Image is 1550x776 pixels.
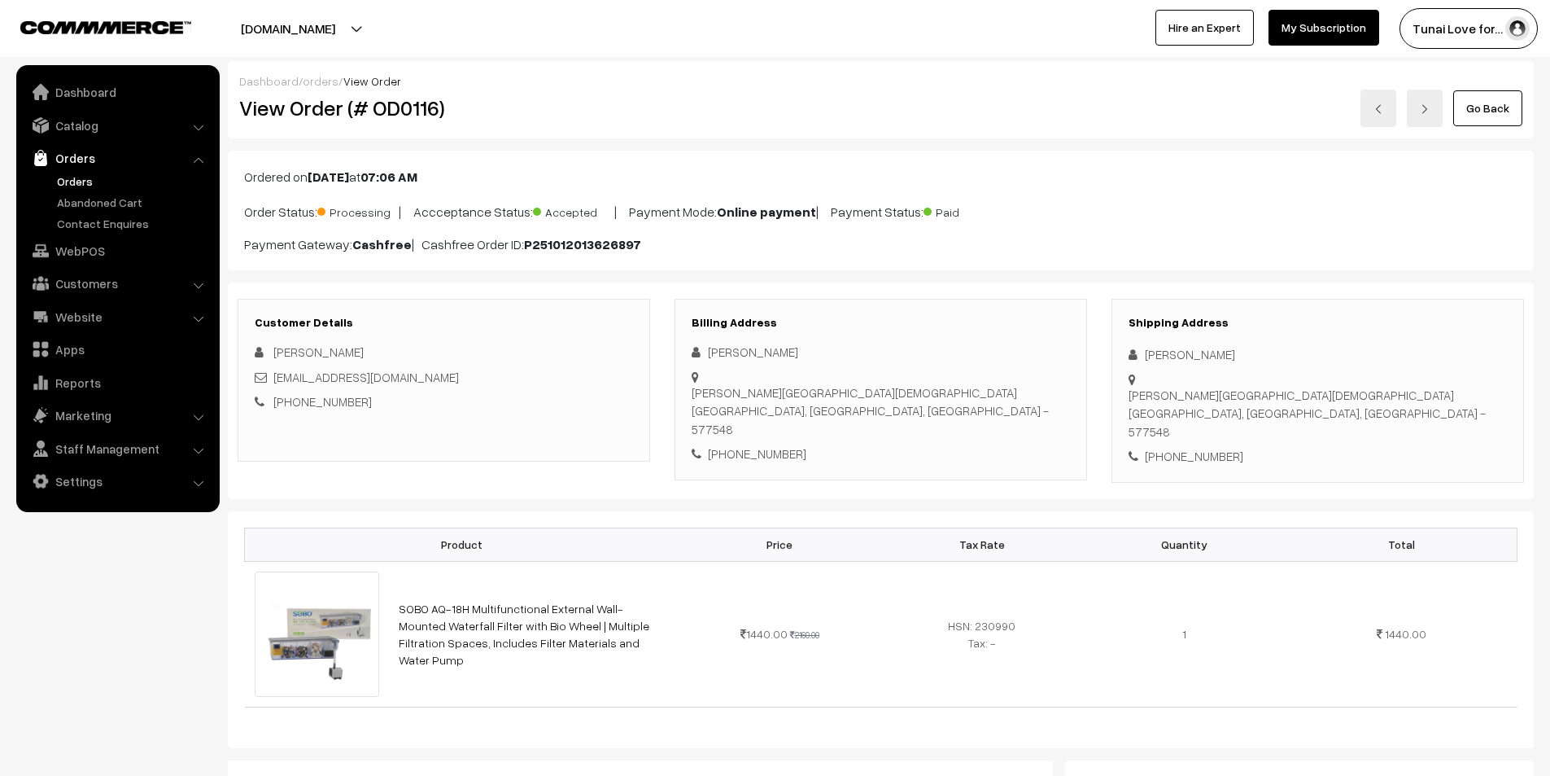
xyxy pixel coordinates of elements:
a: Apps [20,335,214,364]
span: Paid [923,199,1005,221]
a: Staff Management [20,434,214,463]
div: / / [239,72,1522,90]
div: [PHONE_NUMBER] [692,445,1070,463]
h3: Billing Address [692,316,1070,330]
h3: Shipping Address [1129,316,1507,330]
b: 07:06 AM [360,169,417,185]
a: Marketing [20,401,214,430]
a: [EMAIL_ADDRESS][DOMAIN_NAME] [273,370,459,384]
span: View Order [343,74,401,88]
a: Catalog [20,111,214,140]
a: Dashboard [20,77,214,107]
a: Dashboard [239,74,299,88]
span: HSN: 230990 Tax: - [948,619,1015,650]
a: Orders [53,173,214,190]
a: Contact Enquires [53,215,214,232]
a: Customers [20,269,214,298]
a: WebPOS [20,236,214,265]
th: Quantity [1083,528,1286,561]
button: Tunai Love for… [1399,8,1538,49]
div: [PERSON_NAME][GEOGRAPHIC_DATA][DEMOGRAPHIC_DATA] [GEOGRAPHIC_DATA], [GEOGRAPHIC_DATA], [GEOGRAPHI... [1129,386,1507,441]
span: Processing [317,199,399,221]
button: [DOMAIN_NAME] [184,8,392,49]
div: [PERSON_NAME] [1129,345,1507,364]
img: user [1505,16,1530,41]
h2: View Order (# OD0116) [239,95,651,121]
a: Orders [20,143,214,173]
p: Order Status: | Accceptance Status: | Payment Mode: | Payment Status: [244,199,1517,221]
th: Total [1286,528,1517,561]
b: Online payment [717,204,816,220]
span: 1440.00 [740,627,788,641]
a: My Subscription [1268,10,1379,46]
a: SOBO AQ-18H Multifunctional External Wall-Mounted Waterfall Filter with Bio Wheel | Multiple Filt... [399,602,649,667]
div: [PERSON_NAME][GEOGRAPHIC_DATA][DEMOGRAPHIC_DATA] [GEOGRAPHIC_DATA], [GEOGRAPHIC_DATA], [GEOGRAPHI... [692,384,1070,439]
p: Payment Gateway: | Cashfree Order ID: [244,235,1517,254]
span: 1440.00 [1385,627,1426,641]
th: Price [679,528,881,561]
a: Website [20,302,214,331]
a: orders [303,74,338,88]
div: [PHONE_NUMBER] [1129,447,1507,466]
h3: Customer Details [255,316,633,330]
span: 1 [1182,627,1186,641]
img: Bio-top-filter-AQ-18-Sobo-2.jpg [255,572,380,697]
strike: 2160.00 [790,629,819,640]
th: Product [245,528,679,561]
a: Reports [20,368,214,397]
span: [PERSON_NAME] [273,344,364,359]
a: Settings [20,467,214,496]
p: Ordered on at [244,167,1517,186]
a: Hire an Expert [1155,10,1254,46]
div: [PERSON_NAME] [692,343,1070,362]
a: [PHONE_NUMBER] [273,394,372,409]
img: right-arrow.png [1420,104,1430,114]
img: COMMMERCE [20,21,191,33]
b: Cashfree [352,236,412,252]
b: [DATE] [308,169,349,185]
a: Abandoned Cart [53,194,214,211]
a: Go Back [1453,90,1522,126]
img: left-arrow.png [1373,104,1383,114]
span: Accepted [533,199,614,221]
b: P251012013626897 [524,236,641,252]
a: COMMMERCE [20,16,163,36]
th: Tax Rate [880,528,1083,561]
